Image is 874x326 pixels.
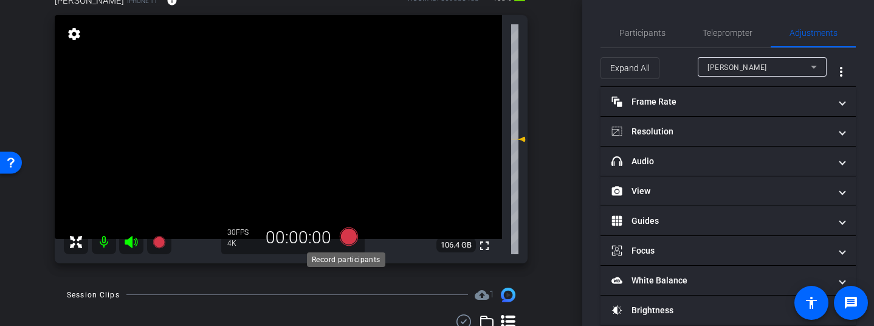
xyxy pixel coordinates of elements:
[844,296,858,310] mat-icon: message
[307,252,385,267] div: Record participants
[611,244,830,257] mat-panel-title: Focus
[66,27,83,41] mat-icon: settings
[600,206,856,235] mat-expansion-panel-header: Guides
[236,228,249,237] span: FPS
[227,238,258,248] div: 4K
[790,29,838,37] span: Adjustments
[611,95,830,108] mat-panel-title: Frame Rate
[611,304,830,317] mat-panel-title: Brightness
[611,185,830,198] mat-panel-title: View
[600,176,856,206] mat-expansion-panel-header: View
[475,288,494,302] span: Destinations for your clips
[511,132,526,147] mat-icon: 0 dB
[611,155,830,168] mat-panel-title: Audio
[600,266,856,295] mat-expansion-panel-header: White Balance
[600,57,659,79] button: Expand All
[804,296,819,310] mat-icon: accessibility
[600,147,856,176] mat-expansion-panel-header: Audio
[489,289,494,300] span: 1
[611,215,830,227] mat-panel-title: Guides
[619,29,666,37] span: Participants
[834,64,848,79] mat-icon: more_vert
[258,227,339,248] div: 00:00:00
[67,289,120,301] div: Session Clips
[436,238,476,252] span: 106.4 GB
[611,274,830,287] mat-panel-title: White Balance
[227,227,258,237] div: 30
[703,29,752,37] span: Teleprompter
[600,296,856,325] mat-expansion-panel-header: Brightness
[501,288,515,302] img: Session clips
[827,57,856,86] button: More Options for Adjustments Panel
[611,125,830,138] mat-panel-title: Resolution
[600,117,856,146] mat-expansion-panel-header: Resolution
[707,63,767,72] span: [PERSON_NAME]
[600,236,856,265] mat-expansion-panel-header: Focus
[610,57,650,80] span: Expand All
[600,87,856,116] mat-expansion-panel-header: Frame Rate
[477,238,492,253] mat-icon: fullscreen
[475,288,489,302] mat-icon: cloud_upload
